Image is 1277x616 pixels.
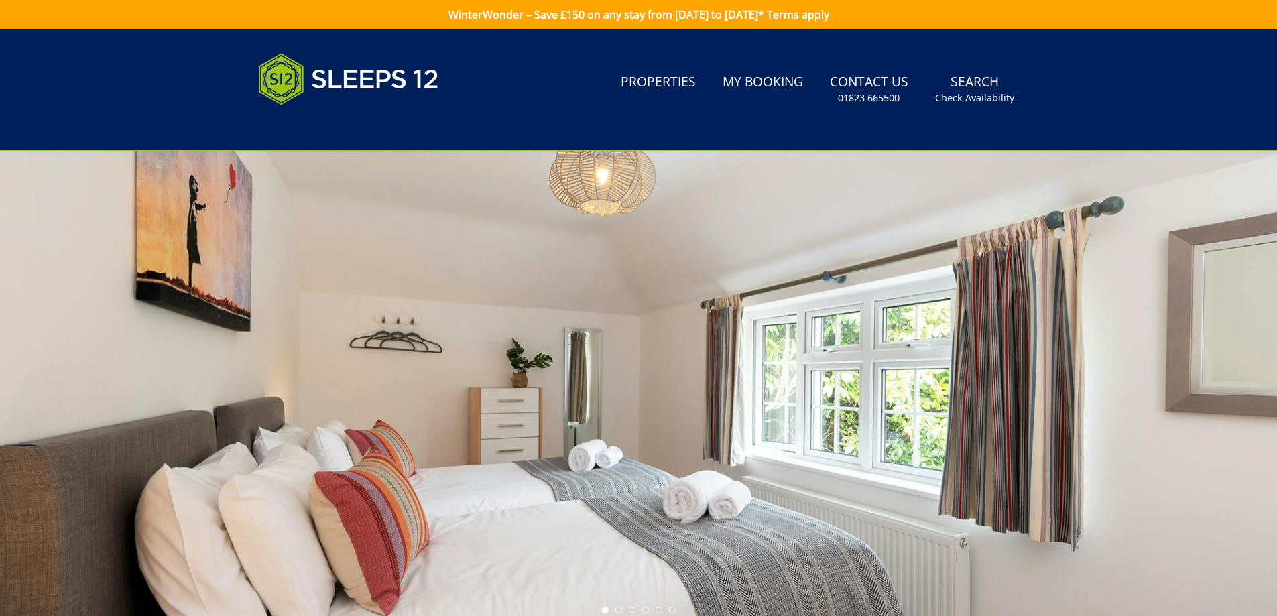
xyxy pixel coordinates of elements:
iframe: Customer reviews powered by Trustpilot [251,121,392,132]
a: My Booking [717,68,808,98]
small: Check Availability [935,91,1014,105]
img: Sleeps 12 [258,46,439,113]
a: Contact Us01823 665500 [825,68,914,111]
a: SearchCheck Availability [930,68,1020,111]
small: 01823 665500 [838,91,900,105]
a: Properties [615,68,701,98]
